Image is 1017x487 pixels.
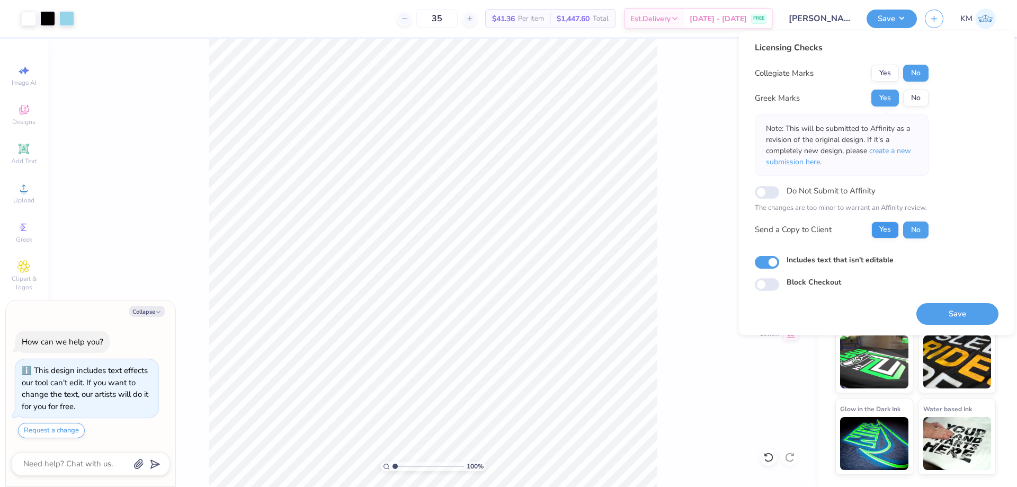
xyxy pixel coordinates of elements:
label: Do Not Submit to Affinity [787,184,876,198]
span: $41.36 [492,13,515,24]
div: Send a Copy to Client [755,224,832,236]
span: Upload [13,196,34,205]
img: Neon Ink [840,335,908,388]
span: Image AI [12,78,37,87]
div: This design includes text effects our tool can't edit. If you want to change the text, our artist... [22,365,148,412]
div: Licensing Checks [755,41,929,54]
label: Block Checkout [787,277,841,288]
div: Collegiate Marks [755,67,814,79]
span: Glow in the Dark Ink [840,403,900,414]
button: Save [867,10,917,28]
img: Glow in the Dark Ink [840,417,908,470]
span: 100 % [467,462,484,471]
p: The changes are too minor to warrant an Affinity review. [755,203,929,214]
button: No [903,65,929,82]
button: Collapse [129,306,165,317]
span: [DATE] - [DATE] [690,13,747,24]
div: How can we help you? [22,337,103,347]
img: Water based Ink [923,417,992,470]
span: KM [960,13,973,25]
button: No [903,222,929,238]
button: Yes [871,90,899,107]
span: FREE [753,15,764,22]
div: Greek Marks [755,92,800,104]
span: Total [593,13,609,24]
span: Per Item [518,13,544,24]
input: – – [416,9,458,28]
label: Includes text that isn't editable [787,254,894,265]
button: Yes [871,222,899,238]
span: $1,447.60 [557,13,590,24]
img: Karl Michael Narciza [975,8,996,29]
p: Note: This will be submitted to Affinity as a revision of the original design. If it's a complete... [766,123,917,167]
button: Save [916,303,998,325]
span: Greek [16,235,32,244]
button: Yes [871,65,899,82]
button: Request a change [18,423,85,438]
span: Water based Ink [923,403,972,414]
span: Clipart & logos [5,275,42,291]
button: No [903,90,929,107]
img: Metallic & Glitter Ink [923,335,992,388]
a: KM [960,8,996,29]
span: Designs [12,118,35,126]
span: Est. Delivery [630,13,671,24]
span: Add Text [11,157,37,165]
input: Untitled Design [781,8,859,29]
